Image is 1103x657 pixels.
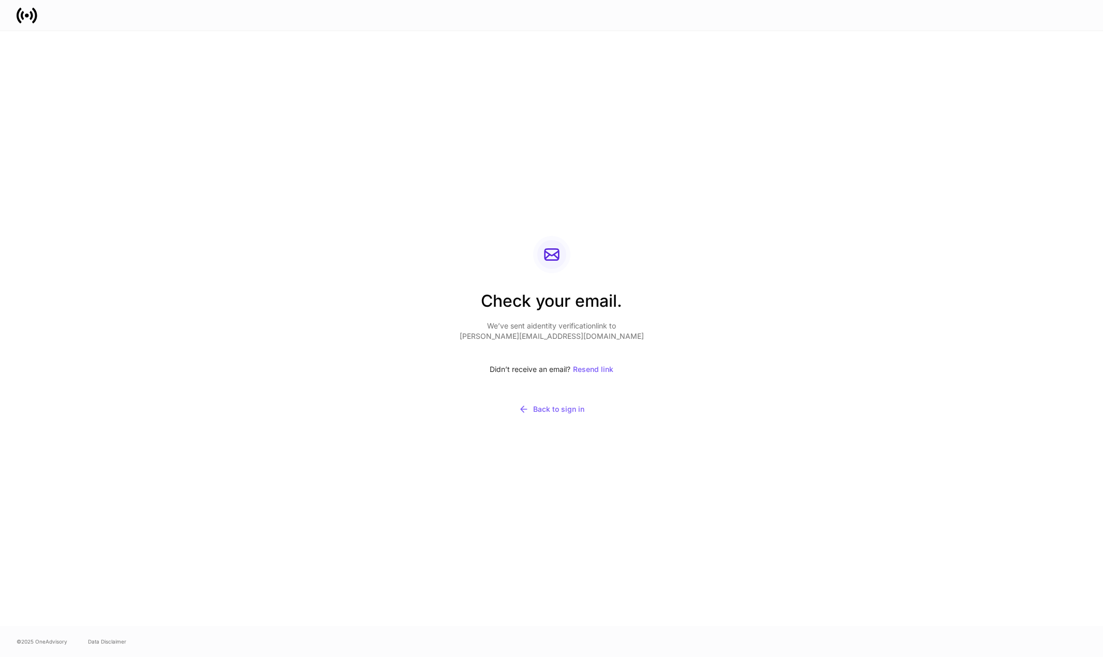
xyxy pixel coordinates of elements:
[460,397,644,421] button: Back to sign in
[460,290,644,321] h2: Check your email.
[17,637,67,646] span: © 2025 OneAdvisory
[572,358,614,381] button: Resend link
[460,321,644,341] p: We’ve sent a identity verification link to [PERSON_NAME][EMAIL_ADDRESS][DOMAIN_NAME]
[88,637,126,646] a: Data Disclaimer
[519,404,584,414] div: Back to sign in
[573,366,613,373] div: Resend link
[460,358,644,381] div: Didn’t receive an email?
